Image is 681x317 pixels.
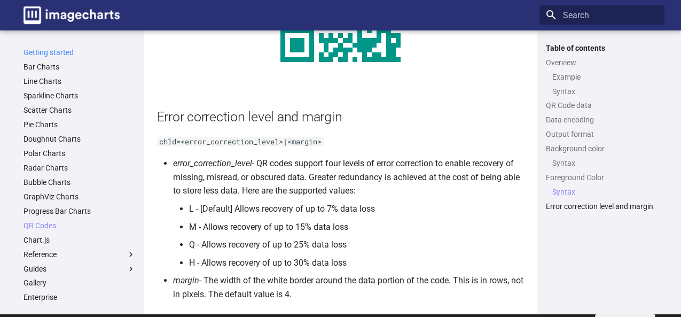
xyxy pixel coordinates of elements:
a: Doughnut Charts [24,134,136,144]
a: Polar Charts [24,149,136,158]
a: Radar Charts [24,163,136,173]
nav: Foreground Color [546,187,658,197]
a: Syntax [552,187,658,197]
li: Q - Allows recovery of up to 25% data loss [189,238,525,252]
a: Bubble Charts [24,177,136,187]
input: Search [539,5,664,25]
li: - QR codes support four levels of error correction to enable recovery of missing, misread, or obs... [173,157,525,269]
a: Data encoding [546,115,658,125]
a: Image-Charts documentation [19,2,124,28]
em: error_correction_level [173,158,252,168]
li: - The width of the white border around the data portion of the code. This is in rows, not in pixe... [173,274,525,301]
a: Pie Charts [24,120,136,129]
img: logo [24,6,120,24]
nav: Background color [546,158,658,168]
a: Syntax [552,158,658,168]
a: Line Charts [24,76,136,86]
li: L - [Default] Allows recovery of up to 7% data loss [189,202,525,216]
a: GraphViz Charts [24,192,136,202]
a: Gallery [24,278,136,288]
a: Getting started [24,48,136,57]
li: H - Allows recovery of up to 30% data loss [189,256,525,270]
a: Enterprise [24,292,136,302]
h2: Error correction level and margin [157,107,525,126]
a: Overview [546,58,658,67]
li: M - Allows recovery of up to 15% data loss [189,220,525,234]
a: Foreground Color [546,173,658,182]
a: Output format [546,129,658,139]
nav: Table of contents [539,43,664,212]
a: Chart.js [24,235,136,245]
a: Sparkline Charts [24,91,136,100]
a: Progress Bar Charts [24,206,136,216]
nav: Overview [546,72,658,96]
a: QR Codes [24,221,136,230]
label: Table of contents [539,43,664,53]
em: margin [173,275,199,285]
a: Background color [546,144,658,153]
label: Guides [24,264,136,274]
label: Reference [24,250,136,259]
a: Example [552,72,658,82]
a: Bar Charts [24,62,136,72]
a: Syntax [552,87,658,96]
a: Scatter Charts [24,105,136,115]
code: chld=<error_correction_level>|<margin> [157,137,324,146]
a: QR Code data [546,100,658,110]
a: Error correction level and margin [546,202,658,211]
